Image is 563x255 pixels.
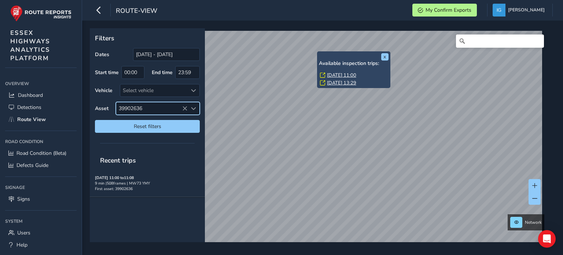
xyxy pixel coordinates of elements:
[5,159,77,171] a: Defects Guide
[493,4,505,17] img: diamond-layout
[10,29,50,62] span: ESSEX HIGHWAYS ANALYTICS PLATFORM
[95,33,200,43] p: Filters
[5,182,77,193] div: Signage
[95,87,113,94] label: Vehicle
[95,51,109,58] label: Dates
[508,4,545,17] span: [PERSON_NAME]
[5,216,77,227] div: System
[5,193,77,205] a: Signs
[381,53,389,61] button: x
[95,151,141,170] span: Recent trips
[538,230,556,248] div: Open Intercom Messenger
[327,72,356,79] a: [DATE] 11:00
[116,102,187,114] span: 39902636
[95,186,133,192] span: First asset: 39902636
[95,69,119,76] label: Start time
[17,196,30,203] span: Signs
[493,4,547,17] button: [PERSON_NAME]
[327,80,356,86] a: [DATE] 13:29
[319,61,389,67] h6: Available inspection trips:
[412,4,477,17] button: My Confirm Exports
[95,181,200,186] div: 9 min | 508 frames | MW73 YMY
[187,102,199,114] div: Select an asset code
[17,104,41,111] span: Detections
[120,84,187,96] div: Select vehicle
[5,78,77,89] div: Overview
[18,92,43,99] span: Dashboard
[100,123,194,130] span: Reset filters
[5,89,77,101] a: Dashboard
[152,69,173,76] label: End time
[426,7,471,14] span: My Confirm Exports
[16,150,66,157] span: Road Condition (Beta)
[95,105,108,112] label: Asset
[10,5,71,22] img: rr logo
[5,101,77,113] a: Detections
[456,34,544,48] input: Search
[17,116,46,123] span: Route View
[5,136,77,147] div: Road Condition
[17,229,30,236] span: Users
[5,147,77,159] a: Road Condition (Beta)
[92,31,542,251] canvas: Map
[5,239,77,251] a: Help
[95,175,134,181] strong: [DATE] 11:00 to 11:08
[116,6,157,17] span: route-view
[5,113,77,125] a: Route View
[5,227,77,239] a: Users
[16,162,48,169] span: Defects Guide
[95,120,200,133] button: Reset filters
[16,241,27,248] span: Help
[525,219,542,225] span: Network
